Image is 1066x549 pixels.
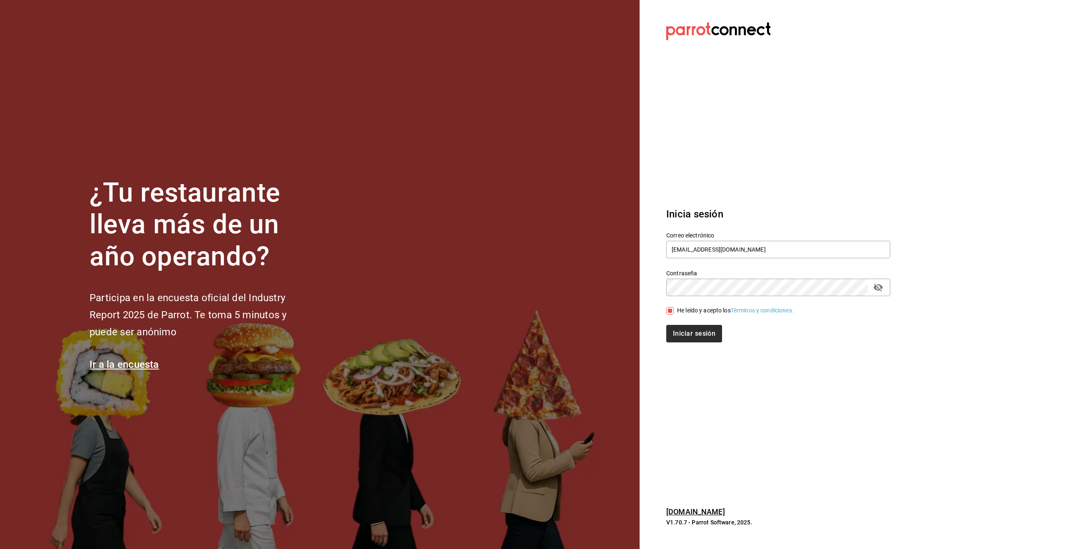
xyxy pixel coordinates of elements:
button: Iniciar sesión [666,325,722,342]
label: Correo electrónico [666,232,890,238]
input: Ingresa tu correo electrónico [666,241,890,258]
a: [DOMAIN_NAME] [666,507,725,516]
a: Términos y condiciones. [731,307,794,314]
a: Ir a la encuesta [90,359,159,370]
h1: ¿Tu restaurante lleva más de un año operando? [90,177,314,273]
div: He leído y acepto los [677,306,794,315]
p: V1.70.7 - Parrot Software, 2025. [666,518,890,527]
button: passwordField [871,280,885,294]
label: Contraseña [666,270,890,276]
h3: Inicia sesión [666,207,890,222]
h2: Participa en la encuesta oficial del Industry Report 2025 de Parrot. Te toma 5 minutos y puede se... [90,289,314,340]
